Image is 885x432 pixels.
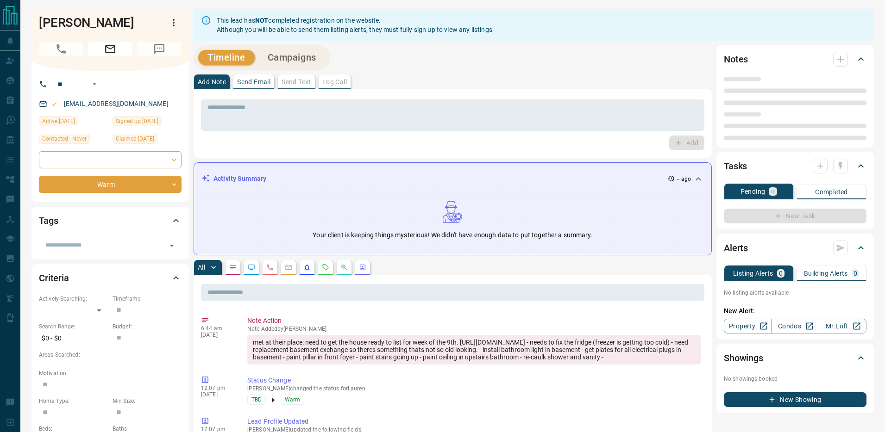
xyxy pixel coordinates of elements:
p: 0 [779,270,783,277]
span: Claimed [DATE] [116,134,154,143]
p: Your client is keeping things mysterious! We didn't have enough data to put together a summary. [313,230,592,240]
p: Actively Searching: [39,295,108,303]
button: Open [89,79,100,90]
svg: Requests [322,264,329,271]
svg: Emails [285,264,292,271]
button: New Showing [724,392,866,407]
h2: Tags [39,213,58,228]
a: Condos [771,319,819,333]
span: Warm [285,395,300,404]
a: Property [724,319,772,333]
p: New Alert: [724,306,866,316]
p: No listing alerts available [724,289,866,297]
span: Email [88,42,132,56]
p: Areas Searched: [39,351,182,359]
svg: Agent Actions [359,264,366,271]
svg: Lead Browsing Activity [248,264,255,271]
div: Mon Jul 28 2025 [113,134,182,147]
p: -- ago [677,175,691,183]
svg: Email Valid [51,101,57,107]
strong: NOT [255,17,268,24]
p: Motivation: [39,369,182,377]
svg: Opportunities [340,264,348,271]
h2: Tasks [724,159,747,173]
div: Activity Summary-- ago [201,170,704,187]
h2: Notes [724,52,748,67]
div: met at their place: need to get the house ready to list for week of the 9th. [URL][DOMAIN_NAME] -... [247,335,701,364]
p: Pending [741,188,766,195]
p: [DATE] [201,391,233,398]
a: Mr.Loft [819,319,866,333]
p: $0 - $0 [39,331,108,346]
div: Showings [724,347,866,369]
span: TBD [251,395,262,404]
div: Notes [724,48,866,70]
span: Active [DATE] [42,117,75,126]
span: No Number [137,42,182,56]
p: Listing Alerts [733,270,773,277]
h2: Criteria [39,271,69,285]
span: Contacted - Never [42,134,87,143]
p: Budget: [113,322,182,331]
div: Criteria [39,267,182,289]
p: 6:44 am [201,325,233,332]
div: Tue Jun 27 2023 [39,116,108,129]
div: This lead has completed registration on the website. Although you will be able to send them listi... [217,12,492,38]
p: Add Note [198,79,226,85]
p: Send Email [237,79,270,85]
div: Tue Jun 27 2023 [113,116,182,129]
h2: Showings [724,351,763,365]
span: No Number [39,42,83,56]
p: [PERSON_NAME] changed the status for Lauren [247,385,701,392]
div: Alerts [724,237,866,259]
a: [EMAIL_ADDRESS][DOMAIN_NAME] [64,100,169,107]
p: Min Size: [113,397,182,405]
p: Search Range: [39,322,108,331]
button: Campaigns [258,50,326,65]
p: 0 [854,270,857,277]
h2: Alerts [724,241,748,255]
p: Lead Profile Updated [247,417,701,426]
p: Timeframe: [113,295,182,303]
p: Completed [815,189,848,195]
p: Activity Summary [213,174,266,184]
svg: Calls [266,264,274,271]
svg: Listing Alerts [303,264,311,271]
p: 12:07 pm [201,385,233,391]
p: All [198,264,205,271]
p: Note Action [247,316,701,326]
button: Timeline [198,50,255,65]
p: Note Added by [PERSON_NAME] [247,326,701,332]
button: Open [165,239,178,252]
span: Signed up [DATE] [116,117,158,126]
div: Warm [39,176,182,193]
div: Tags [39,210,182,232]
div: Tasks [724,155,866,177]
p: No showings booked [724,375,866,383]
svg: Notes [229,264,237,271]
p: Status Change [247,376,701,385]
h1: [PERSON_NAME] [39,15,152,30]
p: Building Alerts [804,270,848,277]
p: Home Type: [39,397,108,405]
p: [DATE] [201,332,233,338]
